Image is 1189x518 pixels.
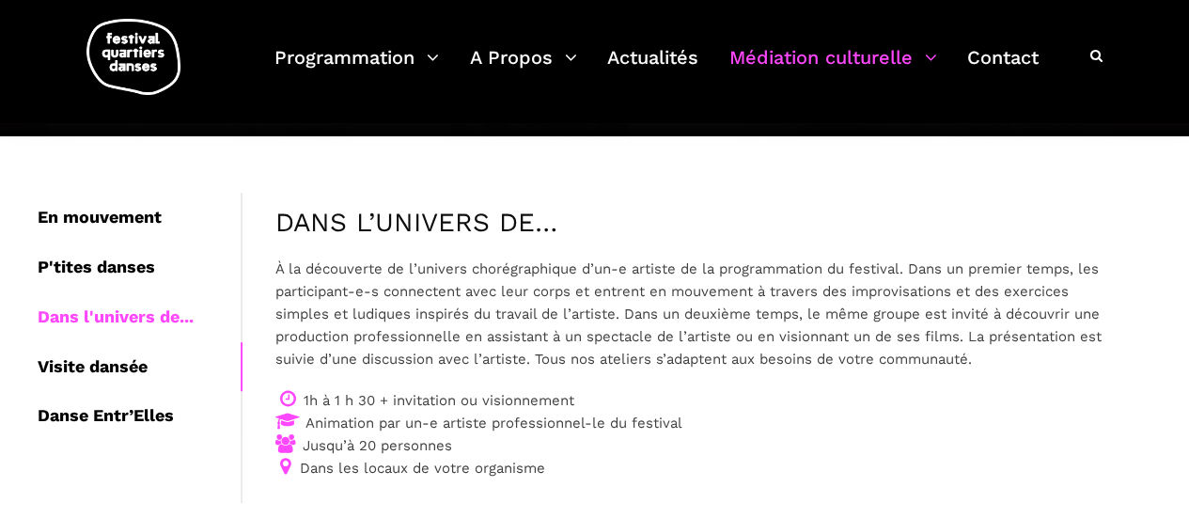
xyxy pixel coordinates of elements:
[275,389,1119,479] p: 1h à 1 h 30 + invitation ou visionnement Animation par un-e artiste professionnel-le du festival ...
[607,41,698,97] a: Actualités
[38,391,241,441] div: Danse Entr’Elles
[38,243,241,292] div: P'tites danses
[38,292,241,342] div: Dans l'univers de...
[274,41,439,97] a: Programmation
[967,41,1039,97] a: Contact
[470,41,577,97] a: A Propos
[38,342,241,392] div: Visite dansée
[275,207,1119,239] h4: DANS L’UNIVERS DE…
[86,19,180,95] img: logo-fqd-med
[275,258,1119,370] p: À la découverte de l’univers chorégraphique d’un-e artiste de la programmation du festival. Dans ...
[38,193,241,243] div: En mouvement
[729,41,937,97] a: Médiation culturelle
